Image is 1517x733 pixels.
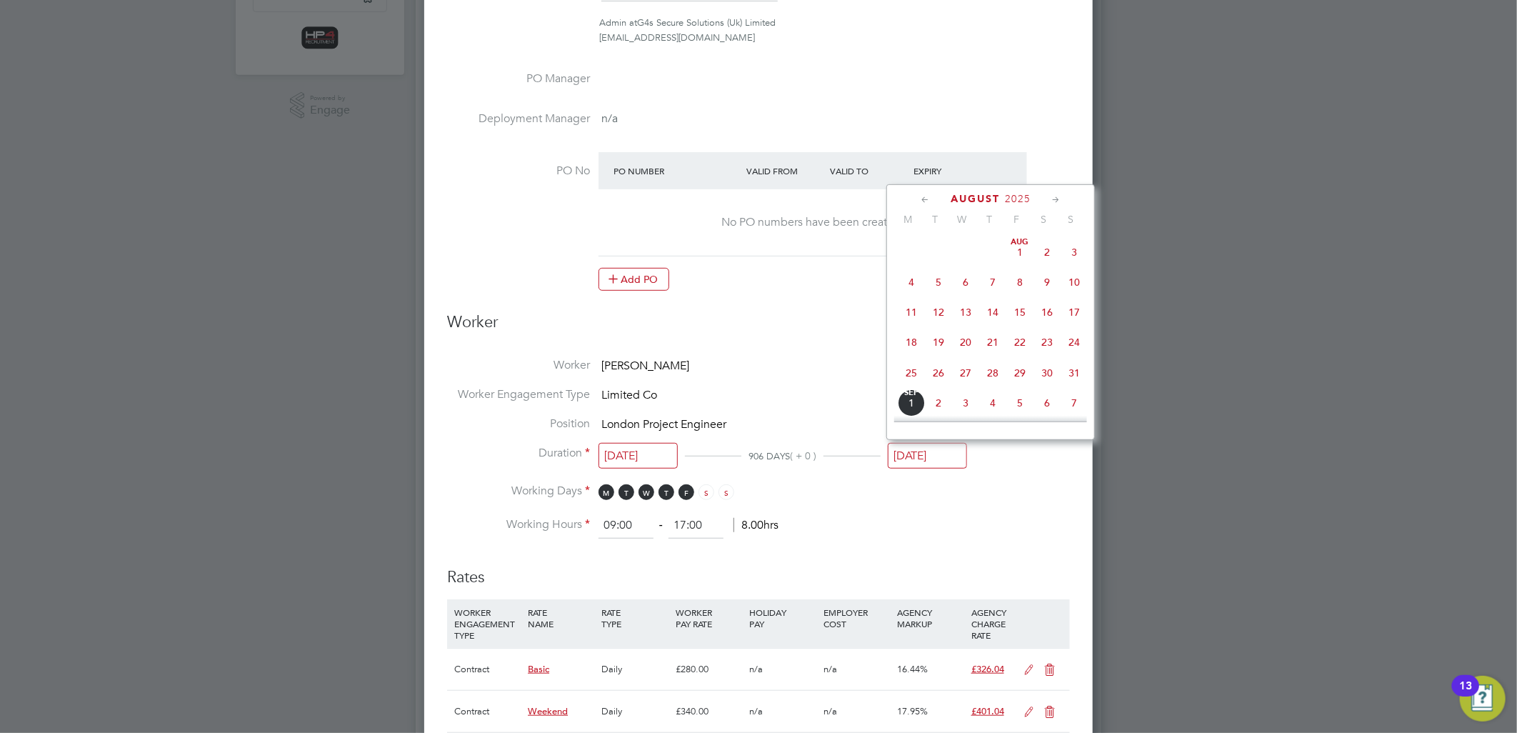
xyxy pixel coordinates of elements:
[952,329,979,356] span: 20
[447,111,590,126] label: Deployment Manager
[1459,686,1472,704] div: 13
[1061,329,1088,356] span: 24
[528,705,568,717] span: Weekend
[820,599,893,637] div: EMPLOYER COST
[1033,389,1061,417] span: 6
[447,517,590,532] label: Working Hours
[601,417,726,432] span: London Project Engineer
[826,158,910,184] div: Valid To
[979,269,1006,296] span: 7
[898,299,925,326] span: 11
[1061,239,1088,266] span: 3
[979,359,1006,387] span: 28
[679,484,694,500] span: F
[898,269,925,296] span: 4
[656,518,666,532] span: ‐
[1033,299,1061,326] span: 16
[447,358,590,373] label: Worker
[976,213,1003,226] span: T
[447,387,590,402] label: Worker Engagement Type
[894,213,921,226] span: M
[601,359,689,373] span: [PERSON_NAME]
[898,329,925,356] span: 18
[447,71,590,86] label: PO Manager
[672,649,746,690] div: £280.00
[746,599,820,637] div: HOLIDAY PAY
[952,299,979,326] span: 13
[888,443,967,469] input: Select one
[1006,239,1033,246] span: Aug
[672,599,746,637] div: WORKER PAY RATE
[898,389,925,417] span: 1
[599,691,672,732] div: Daily
[1033,359,1061,387] span: 30
[1006,359,1033,387] span: 29
[669,513,724,539] input: 17:00
[948,213,976,226] span: W
[599,268,669,291] button: Add PO
[910,158,993,184] div: Expiry
[823,663,837,675] span: n/a
[734,518,778,532] span: 8.00hrs
[447,417,590,432] label: Position
[447,164,590,179] label: PO No
[619,484,634,500] span: T
[637,16,776,29] span: G4s Secure Solutions (Uk) Limited
[610,158,744,184] div: PO Number
[750,705,763,717] span: n/a
[599,649,672,690] div: Daily
[1030,213,1057,226] span: S
[599,484,614,500] span: M
[979,329,1006,356] span: 21
[897,705,928,717] span: 17.95%
[1033,269,1061,296] span: 9
[599,31,755,44] span: [EMAIL_ADDRESS][DOMAIN_NAME]
[719,484,734,500] span: S
[451,691,524,732] div: Contract
[672,691,746,732] div: £340.00
[750,663,763,675] span: n/a
[951,193,1000,205] span: August
[925,329,952,356] span: 19
[447,446,590,461] label: Duration
[1033,329,1061,356] span: 23
[613,215,1013,230] div: No PO numbers have been created.
[601,111,618,126] span: n/a
[952,389,979,417] span: 3
[921,213,948,226] span: T
[898,389,925,397] span: Sep
[447,312,1070,344] h3: Worker
[699,484,714,500] span: S
[451,599,524,648] div: WORKER ENGAGEMENT TYPE
[1006,239,1033,266] span: 1
[1033,239,1061,266] span: 2
[599,513,654,539] input: 08:00
[893,599,967,637] div: AGENCY MARKUP
[925,359,952,387] span: 26
[979,389,1006,417] span: 4
[1003,213,1030,226] span: F
[971,663,1004,675] span: £326.04
[979,299,1006,326] span: 14
[749,450,790,462] span: 906 DAYS
[897,663,928,675] span: 16.44%
[659,484,674,500] span: T
[898,359,925,387] span: 25
[1006,299,1033,326] span: 15
[447,553,1070,588] h3: Rates
[952,269,979,296] span: 6
[925,269,952,296] span: 5
[599,16,637,29] span: Admin at
[790,449,816,462] span: ( + 0 )
[1061,299,1088,326] span: 17
[971,705,1004,717] span: £401.04
[925,299,952,326] span: 12
[1061,269,1088,296] span: 10
[447,484,590,499] label: Working Days
[1057,213,1084,226] span: S
[823,705,837,717] span: n/a
[925,389,952,417] span: 2
[952,359,979,387] span: 27
[1006,329,1033,356] span: 22
[524,599,598,637] div: RATE NAME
